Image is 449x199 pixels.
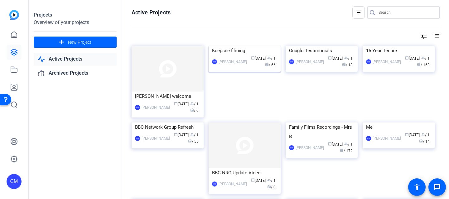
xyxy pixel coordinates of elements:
[366,46,431,55] div: 15 Year Tenure
[267,178,276,183] span: / 1
[328,142,332,146] span: calendar_today
[344,142,353,147] span: / 1
[366,136,371,141] div: CM
[212,46,277,55] div: Keepsee filming
[212,59,217,64] div: CM
[174,133,189,137] span: [DATE]
[267,185,276,189] span: / 0
[344,56,353,61] span: / 1
[267,185,271,188] span: radio
[265,63,276,67] span: / 66
[267,56,276,61] span: / 1
[174,102,189,106] span: [DATE]
[419,139,423,143] span: radio
[342,63,353,67] span: / 18
[188,139,199,144] span: / 55
[421,56,430,61] span: / 1
[296,59,324,65] div: [PERSON_NAME]
[190,102,194,105] span: group
[174,102,178,105] span: calendar_today
[373,59,401,65] div: [PERSON_NAME]
[417,62,421,66] span: radio
[251,56,266,61] span: [DATE]
[420,32,427,40] mat-icon: tune
[413,183,421,191] mat-icon: accessibility
[296,145,324,151] div: [PERSON_NAME]
[34,67,117,80] a: Archived Projects
[135,136,140,141] div: CM
[34,53,117,66] a: Active Projects
[289,145,294,150] div: CM
[190,132,194,136] span: group
[219,59,247,65] div: [PERSON_NAME]
[174,132,178,136] span: calendar_today
[265,62,269,66] span: radio
[379,9,435,16] input: Search
[34,37,117,48] button: New Project
[34,19,117,26] div: Overview of your projects
[267,178,271,182] span: group
[405,133,420,137] span: [DATE]
[405,56,420,61] span: [DATE]
[135,105,140,110] div: CM
[251,178,255,182] span: calendar_today
[419,139,430,144] span: / 14
[340,149,353,153] span: / 172
[328,142,343,147] span: [DATE]
[135,122,200,132] div: BBC Network Group Refresh
[212,182,217,187] div: CM
[58,38,65,46] mat-icon: add
[405,56,409,60] span: calendar_today
[340,148,344,152] span: radio
[34,11,117,19] div: Projects
[366,122,431,132] div: Me
[190,108,199,113] span: / 0
[373,135,401,142] div: [PERSON_NAME]
[251,56,255,60] span: calendar_today
[421,56,425,60] span: group
[7,174,22,189] div: CM
[68,39,91,46] span: New Project
[190,108,194,112] span: radio
[289,122,354,141] div: Family Films Recordings - Mrs B
[289,59,294,64] div: CM
[433,183,441,191] mat-icon: message
[432,32,440,40] mat-icon: list
[135,92,200,101] div: [PERSON_NAME] welcome
[344,142,348,146] span: group
[9,10,19,20] img: blue-gradient.svg
[366,59,371,64] div: CM
[344,56,348,60] span: group
[417,63,430,67] span: / 163
[132,9,171,16] h1: Active Projects
[212,168,277,177] div: BBC NRG Update Video
[190,133,199,137] span: / 1
[190,102,199,106] span: / 1
[328,56,332,60] span: calendar_today
[219,181,247,187] div: [PERSON_NAME]
[267,56,271,60] span: group
[289,46,354,55] div: Ocuglo Testimonials
[328,56,343,61] span: [DATE]
[342,62,346,66] span: radio
[355,9,362,16] mat-icon: filter_list
[421,132,425,136] span: group
[188,139,192,143] span: radio
[421,133,430,137] span: / 1
[405,132,409,136] span: calendar_today
[142,104,170,111] div: [PERSON_NAME]
[142,135,170,142] div: [PERSON_NAME]
[251,178,266,183] span: [DATE]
